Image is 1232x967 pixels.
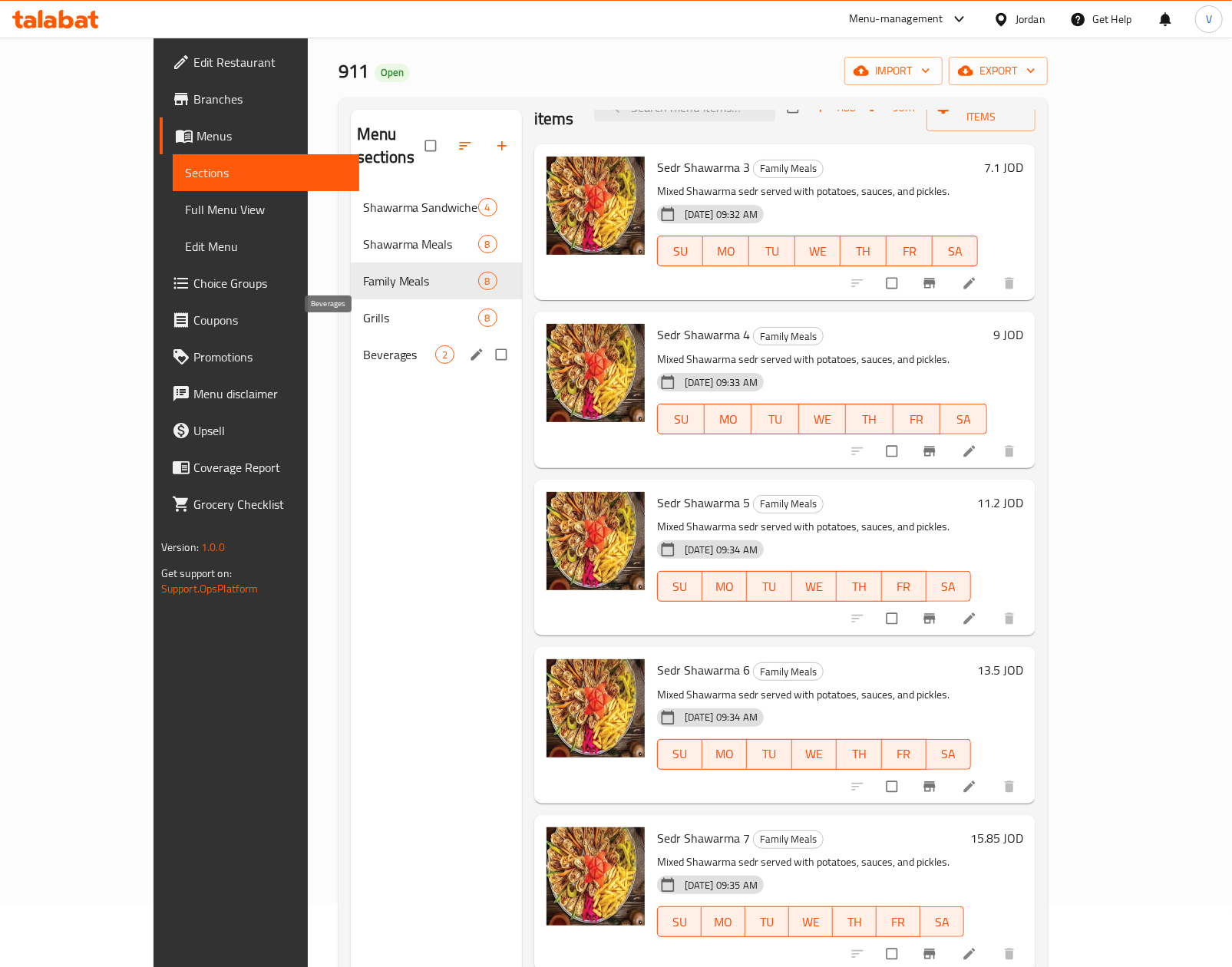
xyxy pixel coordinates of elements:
[534,84,576,130] h2: Menu items
[160,486,359,523] a: Grocery Checklist
[833,906,877,937] button: TH
[201,537,225,557] span: 1.0.0
[351,336,522,373] div: Beverages2edit
[363,198,478,216] span: Shawarma Sandwiches
[792,571,837,602] button: WE
[940,404,987,434] button: SA
[664,743,696,765] span: SU
[837,571,881,602] button: TH
[841,236,887,266] button: TH
[913,602,950,635] button: Branch-specific-item
[703,236,749,266] button: MO
[193,90,347,108] span: Branches
[795,911,827,933] span: WE
[882,571,926,602] button: FR
[754,663,823,681] span: Family Meals
[657,236,704,266] button: SU
[363,309,478,327] span: Grills
[173,154,359,191] a: Sections
[679,375,764,390] span: [DATE] 09:33 AM
[339,54,368,88] span: 911
[984,157,1023,178] h6: 7.1 JOD
[193,458,347,477] span: Coverage Report
[708,911,739,933] span: MO
[754,495,823,513] span: Family Meals
[160,375,359,412] a: Menu disclaimer
[702,906,745,937] button: MO
[926,911,958,933] span: SA
[185,200,347,219] span: Full Menu View
[657,491,750,514] span: Sedr Shawarma 5
[758,408,792,431] span: TU
[160,449,359,486] a: Coverage Report
[351,189,522,226] div: Shawarma Sandwiches4
[993,770,1029,804] button: delete
[913,434,950,468] button: Branch-specific-item
[448,129,485,163] span: Sort sections
[363,235,478,253] span: Shawarma Meals
[751,404,798,434] button: TU
[754,160,823,177] span: Family Meals
[657,827,750,850] span: Sedr Shawarma 7
[479,200,497,215] span: 4
[657,404,705,434] button: SU
[847,240,880,262] span: TH
[160,412,359,449] a: Upsell
[900,408,934,431] span: FR
[837,739,881,770] button: TH
[478,272,497,290] div: items
[993,266,1029,300] button: delete
[893,240,926,262] span: FR
[843,743,875,765] span: TH
[351,299,522,336] div: Grills8
[749,236,795,266] button: TU
[753,830,824,849] div: Family Meals
[877,772,910,801] span: Select to update
[795,236,841,266] button: WE
[161,579,259,599] a: Support.OpsPlatform
[946,408,981,431] span: SA
[877,906,920,937] button: FR
[679,207,764,222] span: [DATE] 09:32 AM
[977,492,1023,513] h6: 11.2 JOD
[962,444,980,459] a: Edit menu item
[751,911,783,933] span: TU
[479,274,497,289] span: 8
[843,576,875,598] span: TH
[363,272,478,290] div: Family Meals
[799,404,846,434] button: WE
[877,604,910,633] span: Select to update
[852,408,887,431] span: TH
[745,906,789,937] button: TU
[1016,11,1045,28] div: Jordan
[926,739,971,770] button: SA
[877,437,910,466] span: Select to update
[962,276,980,291] a: Edit menu item
[173,228,359,265] a: Edit Menu
[801,240,835,262] span: WE
[753,743,785,765] span: TU
[708,743,741,765] span: MO
[478,309,497,327] div: items
[883,911,914,933] span: FR
[193,274,347,292] span: Choice Groups
[977,659,1023,681] h6: 13.5 JOD
[882,739,926,770] button: FR
[792,739,837,770] button: WE
[993,434,1029,468] button: delete
[789,906,833,937] button: WE
[657,658,750,682] span: Sedr Shawarma 6
[679,543,764,557] span: [DATE] 09:34 AM
[160,117,359,154] a: Menus
[913,770,950,804] button: Branch-specific-item
[657,571,702,602] button: SU
[657,906,702,937] button: SU
[747,739,791,770] button: TU
[657,323,750,346] span: Sedr Shawarma 4
[478,198,497,216] div: items
[351,183,522,379] nav: Menu sections
[416,131,448,160] span: Select all sections
[849,10,943,28] div: Menu-management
